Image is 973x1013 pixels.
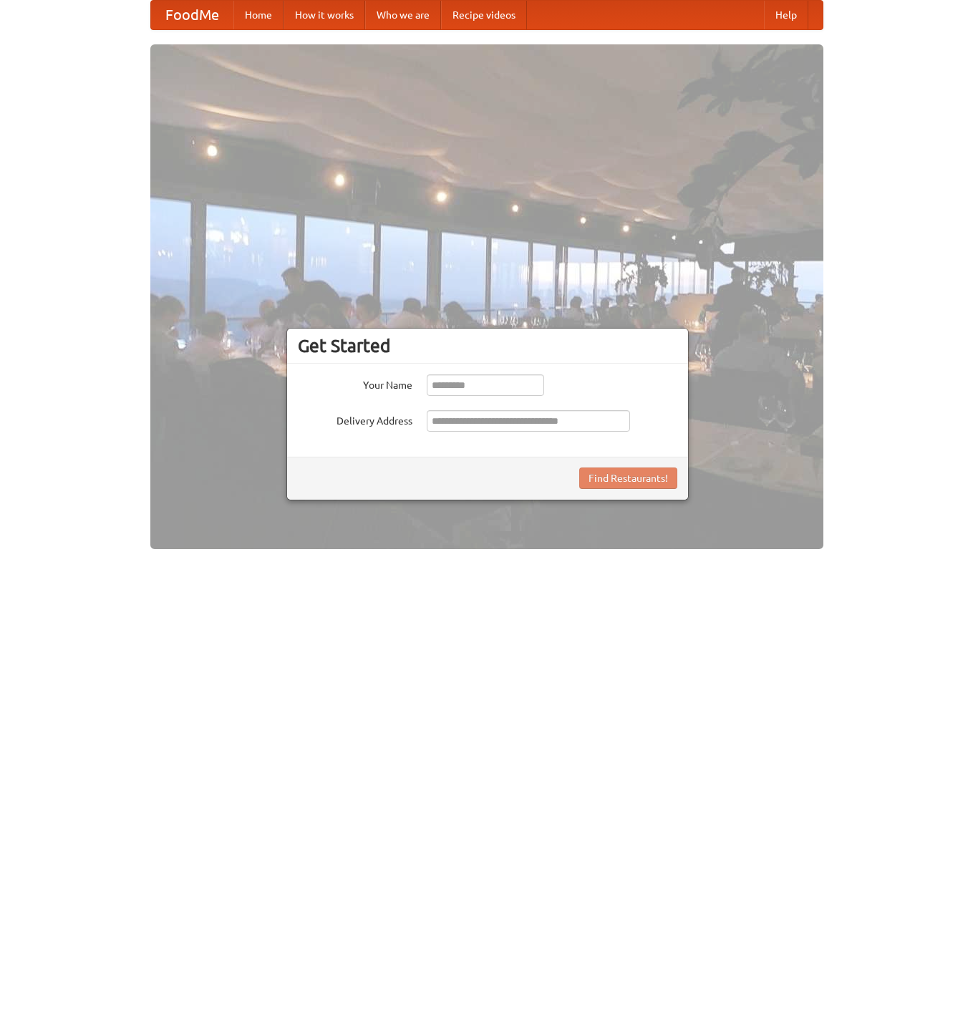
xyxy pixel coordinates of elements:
[579,467,677,489] button: Find Restaurants!
[441,1,527,29] a: Recipe videos
[151,1,233,29] a: FoodMe
[298,335,677,357] h3: Get Started
[298,410,412,428] label: Delivery Address
[233,1,284,29] a: Home
[284,1,365,29] a: How it works
[298,374,412,392] label: Your Name
[365,1,441,29] a: Who we are
[764,1,808,29] a: Help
